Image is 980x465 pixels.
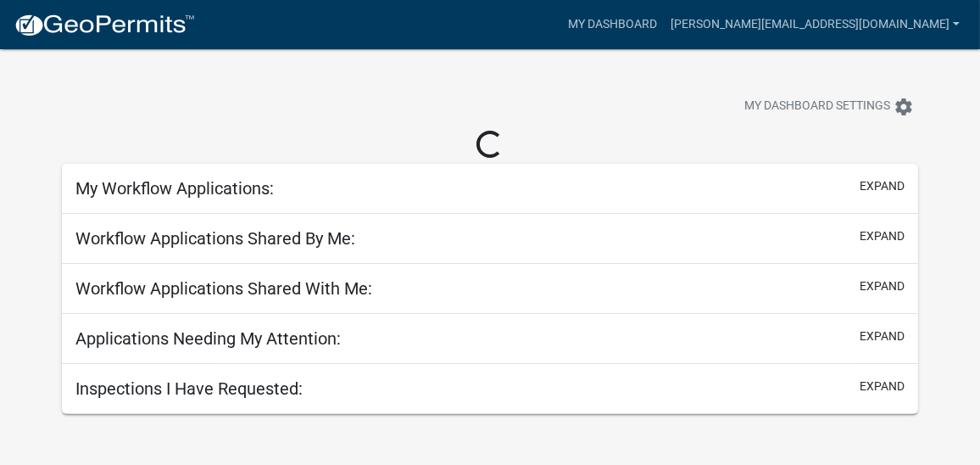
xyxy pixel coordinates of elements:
button: expand [860,227,905,245]
h5: Workflow Applications Shared By Me: [75,228,355,249]
h5: Applications Needing My Attention: [75,328,341,349]
span: My Dashboard Settings [744,97,890,117]
a: [PERSON_NAME][EMAIL_ADDRESS][DOMAIN_NAME] [664,8,966,41]
button: expand [860,328,905,345]
button: My Dashboard Settingssettings [731,90,927,123]
i: settings [894,97,914,117]
button: expand [860,177,905,195]
a: My Dashboard [561,8,664,41]
button: expand [860,277,905,295]
h5: Workflow Applications Shared With Me: [75,278,372,299]
h5: Inspections I Have Requested: [75,378,303,399]
h5: My Workflow Applications: [75,178,274,199]
button: expand [860,378,905,395]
